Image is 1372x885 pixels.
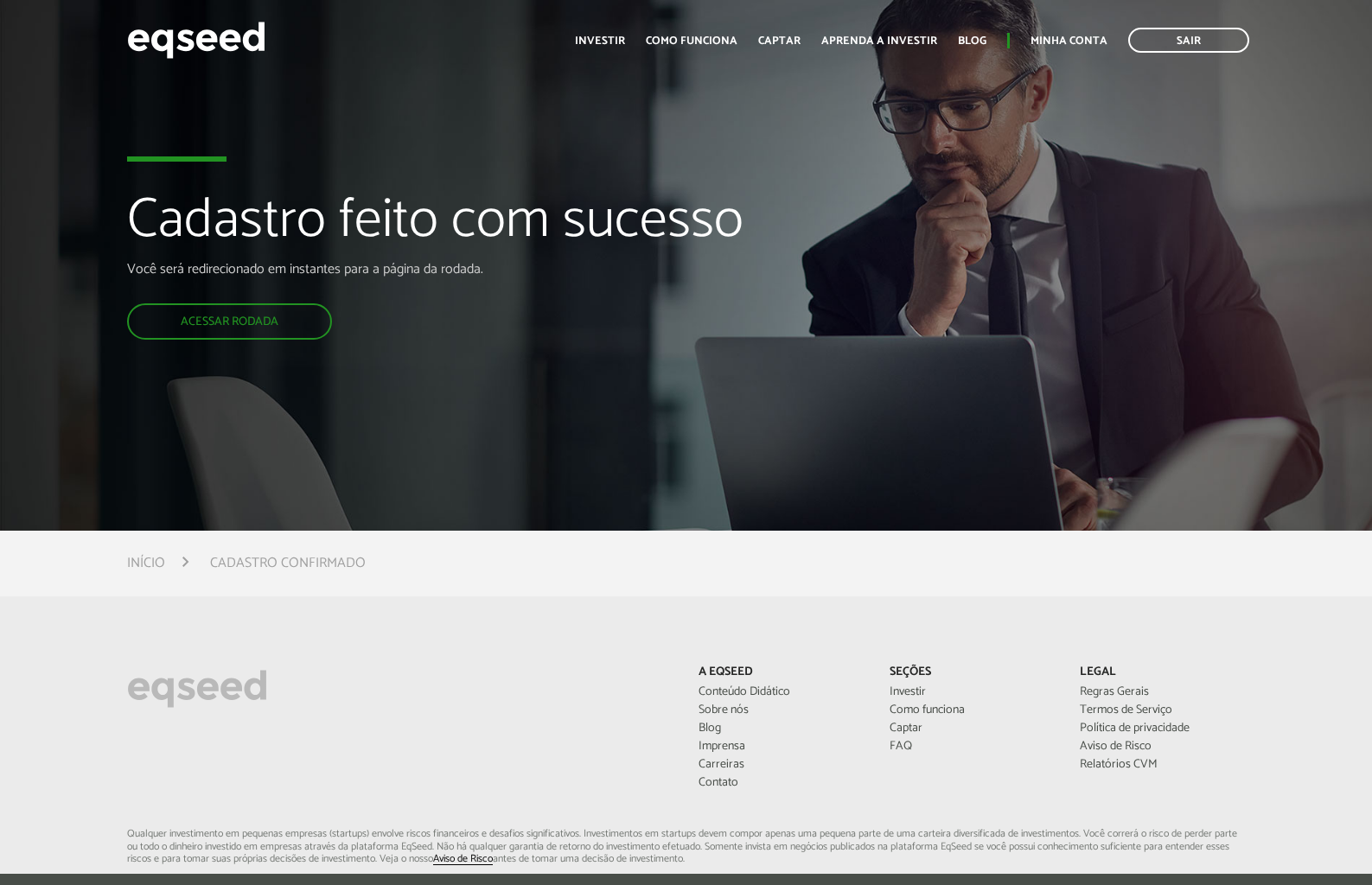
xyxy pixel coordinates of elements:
a: Investir [890,686,1054,698]
p: A EqSeed [699,665,863,680]
a: Carreiras [699,759,863,771]
a: Sobre nós [699,704,863,716]
a: FAQ [890,741,1054,753]
img: EqSeed [127,17,265,63]
a: Política de privacidade [1080,723,1244,735]
a: Conteúdo Didático [699,686,863,698]
p: Seções [890,665,1054,680]
a: Captar [758,35,801,47]
li: Cadastro confirmado [210,551,366,575]
a: Investir [575,35,625,47]
a: Regras Gerais [1080,686,1244,698]
a: Blog [699,723,863,735]
a: Relatórios CVM [1080,759,1244,771]
a: Sair [1128,28,1249,53]
a: Aviso de Risco [433,854,493,865]
a: Termos de Serviço [1080,704,1244,716]
a: Blog [958,35,986,47]
a: Início [127,557,165,570]
a: Contato [699,777,863,789]
a: Como funciona [646,35,737,47]
a: Captar [890,723,1054,735]
a: Aprenda a investir [821,35,937,47]
h1: Cadastro feito com sucesso [127,191,788,260]
img: EqSeed Logo [127,665,267,712]
a: Minha conta [1031,35,1107,47]
a: Como funciona [890,704,1054,716]
a: Acessar rodada [127,303,332,340]
p: Você será redirecionado em instantes para a página da rodada. [127,261,788,277]
a: Imprensa [699,741,863,753]
p: Legal [1080,665,1244,680]
a: Aviso de Risco [1080,741,1244,753]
